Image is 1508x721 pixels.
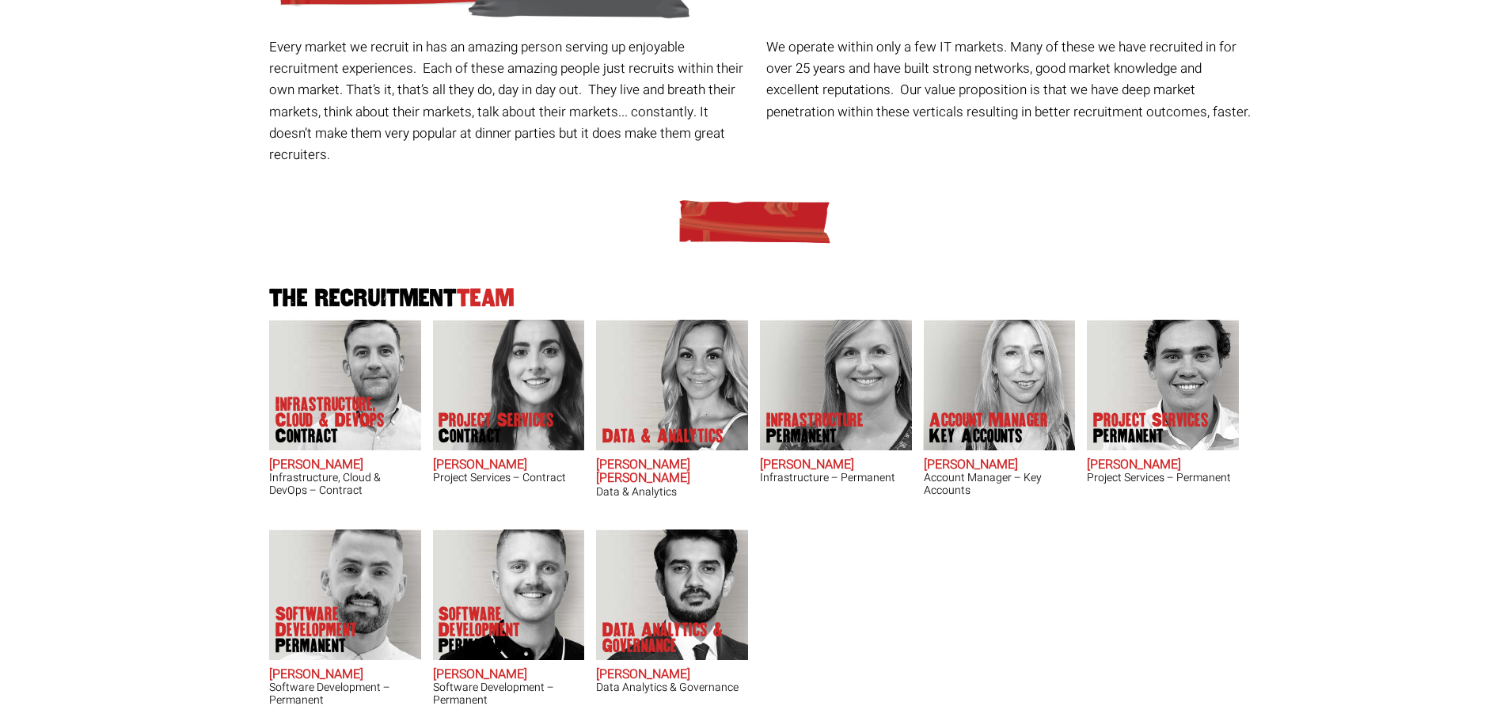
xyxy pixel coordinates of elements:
h2: [PERSON_NAME] [269,458,421,472]
img: Sam Williamson does Software Development Permanent [432,529,584,660]
span: . [1248,102,1251,122]
span: Contract [275,428,402,444]
h3: Project Services – Permanent [1087,472,1239,484]
img: Awais Imtiaz does Data Analytics & Governance [596,529,748,660]
img: Anna-Maria Julie does Data & Analytics [596,320,748,450]
p: Project Services [439,412,554,444]
h2: [PERSON_NAME] [596,668,748,682]
span: Contract [439,428,554,444]
p: Infrastructure [766,412,864,444]
h2: [PERSON_NAME] [PERSON_NAME] [596,458,748,486]
h3: Software Development – Permanent [433,681,585,706]
p: Every market we recruit in has an amazing person serving up enjoyable recruitment experiences. Ea... [269,36,754,165]
h2: [PERSON_NAME] [1087,458,1239,472]
img: Liam Cox does Software Development Permanent [269,529,421,660]
p: Data & Analytics [602,428,724,444]
img: Adam Eshet does Infrastructure, Cloud & DevOps Contract [269,320,421,450]
p: Infrastructure, Cloud & DevOps [275,397,402,444]
img: Claire Sheerin does Project Services Contract [432,320,584,450]
h3: Project Services – Contract [433,472,585,484]
p: We operate within only a few IT markets. Many of these we have recruited in for over 25 years and... [766,36,1252,123]
span: Permanent [1093,428,1209,444]
h3: Data Analytics & Governance [596,681,748,693]
p: Software Development [439,606,565,654]
h3: Account Manager – Key Accounts [924,472,1076,496]
h2: [PERSON_NAME] [760,458,912,472]
span: Key Accounts [929,428,1048,444]
p: Project Services [1093,412,1209,444]
h3: Infrastructure – Permanent [760,472,912,484]
img: Sam McKay does Project Services Permanent [1087,320,1239,450]
p: Data Analytics & Governance [602,622,729,654]
span: Permanent [275,638,402,654]
span: Permanent [439,638,565,654]
h3: Data & Analytics [596,486,748,498]
h3: Infrastructure, Cloud & DevOps – Contract [269,472,421,496]
h2: [PERSON_NAME] [924,458,1076,472]
span: Team [457,285,515,311]
span: Permanent [766,428,864,444]
h2: The Recruitment [264,287,1245,311]
p: Software Development [275,606,402,654]
img: Frankie Gaffney's our Account Manager Key Accounts [923,320,1075,450]
img: Amanda Evans's Our Infrastructure Permanent [760,320,912,450]
p: Account Manager [929,412,1048,444]
h2: [PERSON_NAME] [433,458,585,472]
h2: [PERSON_NAME] [269,668,421,682]
h3: Software Development – Permanent [269,681,421,706]
h2: [PERSON_NAME] [433,668,585,682]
